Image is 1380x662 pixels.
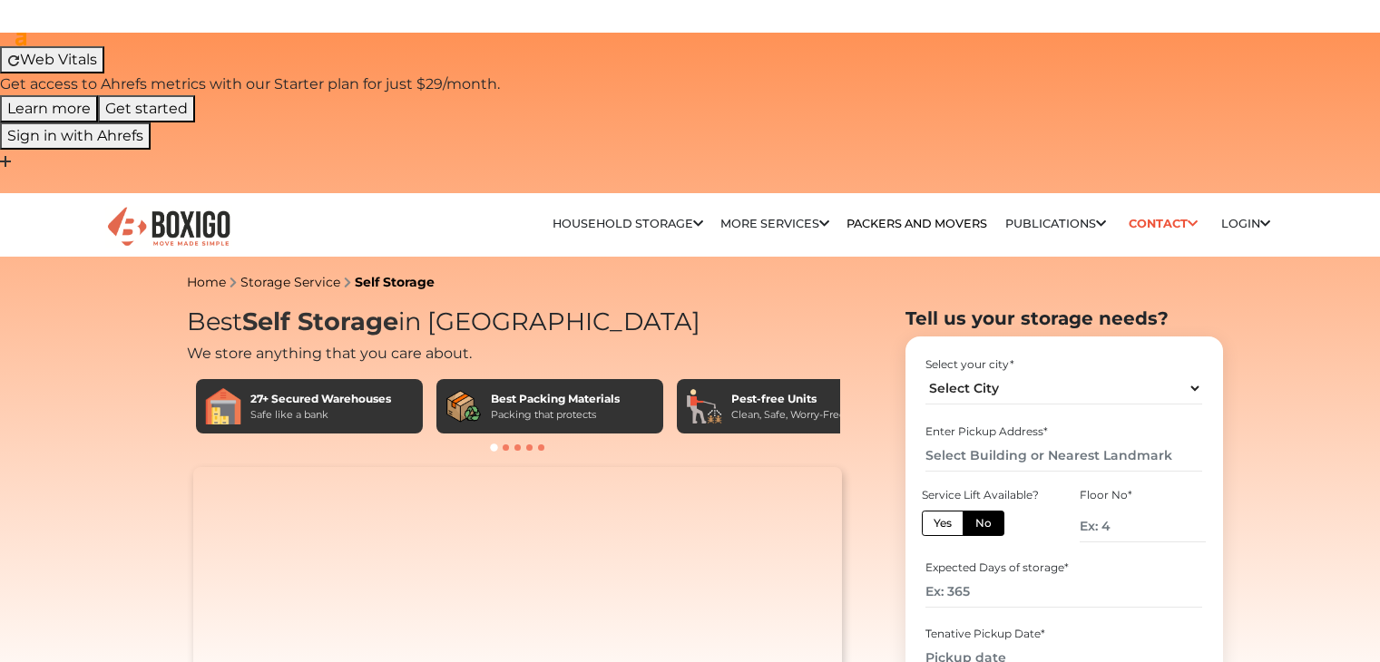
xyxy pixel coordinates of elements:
[355,274,435,290] a: Self Storage
[905,307,1223,329] h2: Tell us your storage needs?
[250,407,391,423] div: Safe like a bank
[1221,217,1270,230] a: Login
[20,51,97,68] span: Web Vitals
[1005,217,1106,230] a: Publications
[731,391,846,407] div: Pest-free Units
[205,388,241,424] img: 27+ Secured Warehouses
[925,423,1202,440] div: Enter Pickup Address
[187,274,226,290] a: Home
[187,345,472,362] span: We store anything that you care about.
[187,307,849,337] h1: Best in [GEOGRAPHIC_DATA]
[553,217,703,230] a: Household Storage
[250,391,391,407] div: 27+ Secured Warehouses
[242,307,398,336] span: Self Storage
[963,511,1004,536] label: No
[1080,487,1205,503] div: Floor No
[1123,209,1204,238] a: Contact
[925,440,1202,472] input: Select Building or Nearest Landmark
[105,205,232,249] img: Boxigo
[922,511,964,536] label: Yes
[1080,511,1205,542] input: Ex: 4
[98,95,195,122] button: Get started
[240,274,340,290] a: Storage Service
[731,407,846,423] div: Clean, Safe, Worry-Free
[7,127,143,144] span: Sign in with Ahrefs
[925,576,1202,608] input: Ex: 365
[686,388,722,424] img: Pest-free Units
[925,356,1202,373] div: Select your city
[491,391,620,407] div: Best Packing Materials
[847,217,987,230] a: Packers and Movers
[491,407,620,423] div: Packing that protects
[720,217,829,230] a: More services
[925,626,1202,642] div: Tenative Pickup Date
[922,487,1047,503] div: Service Lift Available?
[925,560,1202,576] div: Expected Days of storage
[445,388,482,424] img: Best Packing Materials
